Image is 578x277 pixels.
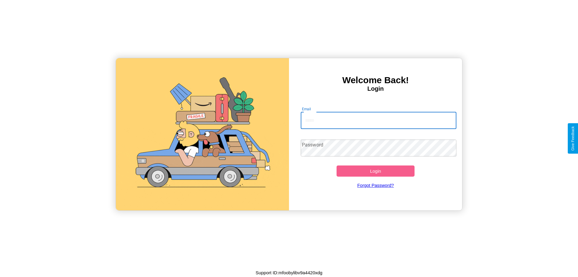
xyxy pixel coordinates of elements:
button: Login [337,165,415,177]
a: Forgot Password? [298,177,454,194]
h4: Login [289,85,462,92]
div: Give Feedback [571,126,575,151]
label: Email [302,106,311,112]
img: gif [116,58,289,210]
h3: Welcome Back! [289,75,462,85]
p: Support ID: mfoobylibv9a4420xdg [256,269,322,277]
